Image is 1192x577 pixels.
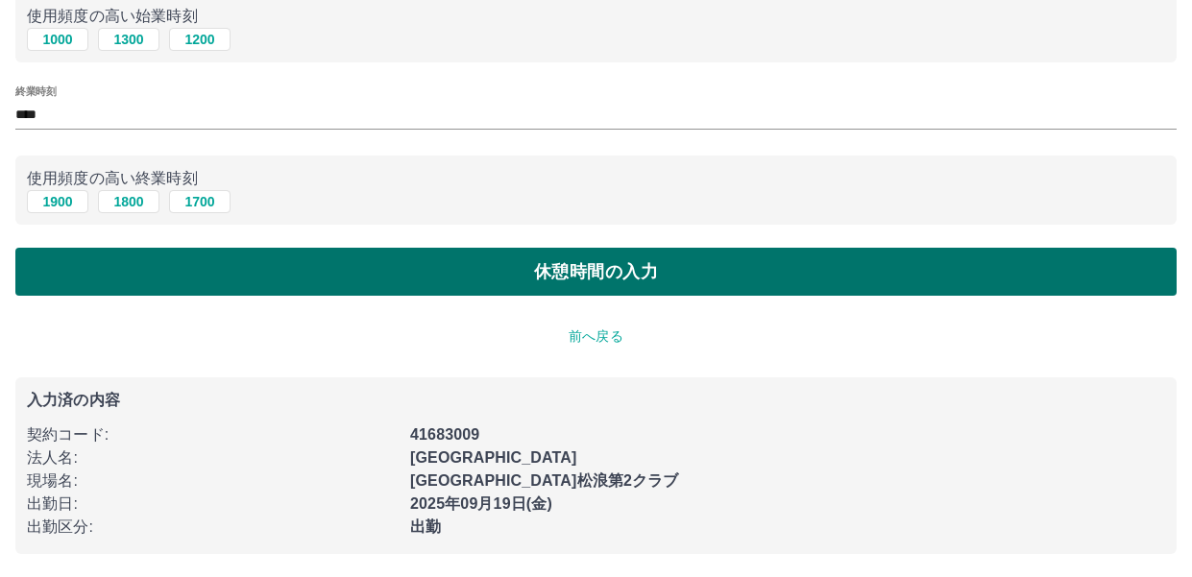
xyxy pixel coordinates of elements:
button: 1700 [169,190,231,213]
button: 休憩時間の入力 [15,248,1177,296]
p: 入力済の内容 [27,393,1165,408]
p: 現場名 : [27,469,399,493]
p: 前へ戻る [15,326,1177,347]
p: 法人名 : [27,446,399,469]
p: 使用頻度の高い始業時刻 [27,5,1165,28]
b: [GEOGRAPHIC_DATA] [410,449,577,466]
button: 1300 [98,28,159,51]
b: 2025年09月19日(金) [410,495,552,512]
label: 終業時刻 [15,84,56,99]
b: 出勤 [410,518,441,535]
button: 1200 [169,28,231,51]
p: 出勤区分 : [27,516,399,539]
p: 出勤日 : [27,493,399,516]
p: 使用頻度の高い終業時刻 [27,167,1165,190]
b: [GEOGRAPHIC_DATA]松浪第2クラブ [410,472,678,489]
button: 1900 [27,190,88,213]
button: 1800 [98,190,159,213]
p: 契約コード : [27,423,399,446]
button: 1000 [27,28,88,51]
b: 41683009 [410,426,479,443]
